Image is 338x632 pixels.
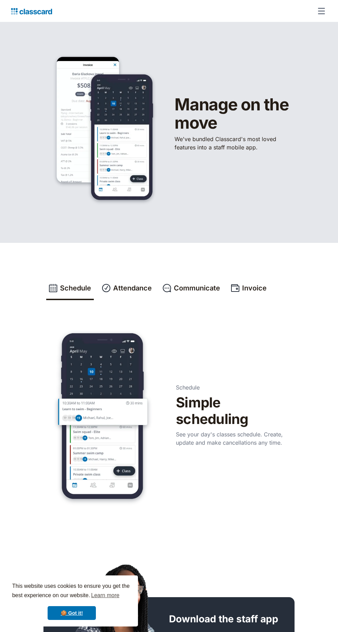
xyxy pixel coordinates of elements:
a: Logo [11,6,52,16]
h1: Manage on the move [175,96,295,132]
p: We've bundled ​Classcard's most loved features into a staff mobile app. [175,135,295,151]
div: Invoice [242,283,267,293]
a: dismiss cookie message [48,606,96,620]
h3: Download the staff app [169,613,278,625]
div: menu [313,3,327,19]
p: Schedule [176,383,200,392]
span: This website uses cookies to ensure you get the best experience on our website. [12,582,131,601]
div: Communicate [174,283,220,293]
div: Attendance [113,283,152,293]
div: cookieconsent [6,575,138,626]
h2: Simple scheduling [176,394,286,427]
div: Schedule [60,283,91,293]
a: learn more about cookies [90,590,120,601]
p: See your day's classes schedule. Create, update and make cancellations any time. [176,430,286,447]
